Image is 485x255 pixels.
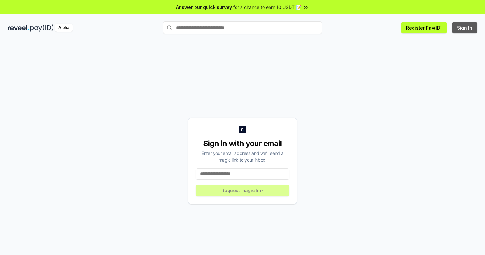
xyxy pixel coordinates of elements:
[452,22,477,33] button: Sign In
[55,24,73,32] div: Alpha
[176,4,232,10] span: Answer our quick survey
[233,4,301,10] span: for a chance to earn 10 USDT 📝
[239,126,246,133] img: logo_small
[8,24,29,32] img: reveel_dark
[196,150,289,163] div: Enter your email address and we’ll send a magic link to your inbox.
[401,22,447,33] button: Register Pay(ID)
[30,24,54,32] img: pay_id
[196,138,289,149] div: Sign in with your email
